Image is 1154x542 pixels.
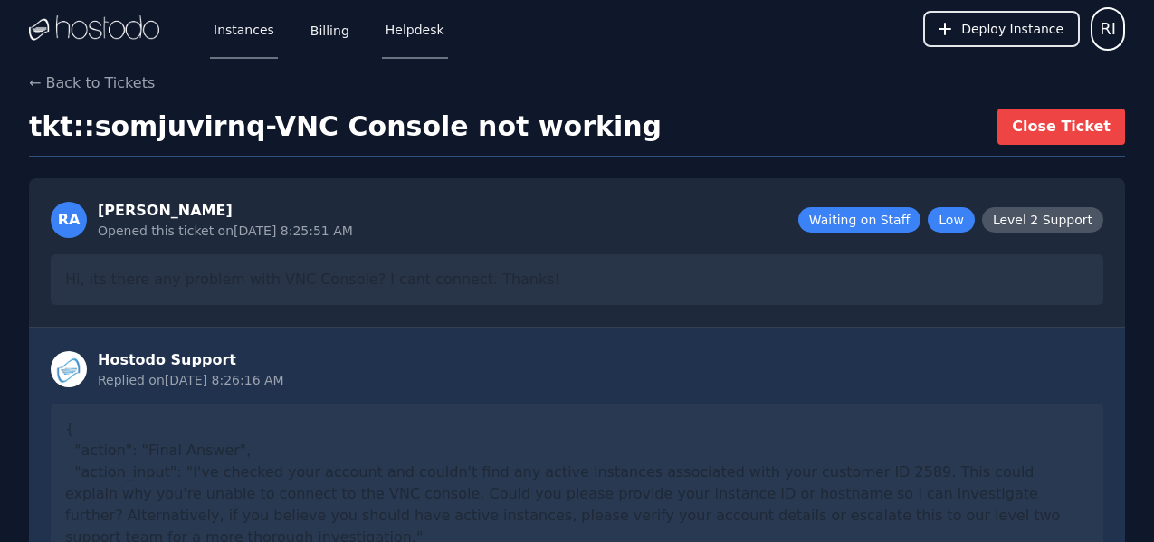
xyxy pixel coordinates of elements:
button: Close Ticket [997,109,1125,145]
div: Replied on [DATE] 8:26:16 AM [98,371,284,389]
span: Waiting on Staff [798,207,921,233]
button: Deploy Instance [923,11,1080,47]
button: User menu [1091,7,1125,51]
div: Hi, its there any problem with VNC Console? I cant connect. Thanks! [51,254,1103,305]
h1: tkt::somjuvirnq - VNC Console not working [29,110,662,143]
div: [PERSON_NAME] [98,200,353,222]
span: Deploy Instance [961,20,1063,38]
button: ← Back to Tickets [29,72,155,94]
span: Low [928,207,975,233]
div: Opened this ticket on [DATE] 8:25:51 AM [98,222,353,240]
div: Hostodo Support [98,349,284,371]
div: RA [51,202,87,238]
img: Logo [29,15,159,43]
span: RI [1100,16,1116,42]
img: Staff [51,351,87,387]
span: Level 2 Support [982,207,1103,233]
